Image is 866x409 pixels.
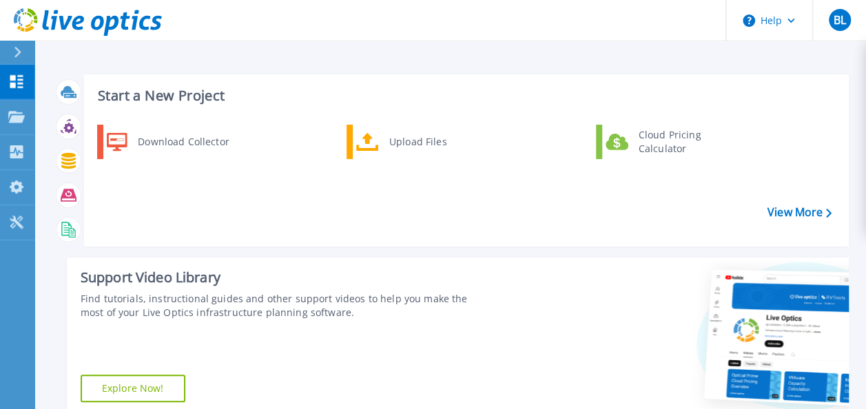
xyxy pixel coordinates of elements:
span: BL [833,14,845,25]
div: Find tutorials, instructional guides and other support videos to help you make the most of your L... [81,292,487,319]
a: Upload Files [347,125,488,159]
a: Explore Now! [81,375,185,402]
a: View More [767,206,832,219]
div: Support Video Library [81,269,487,286]
div: Cloud Pricing Calculator [632,128,734,156]
div: Download Collector [131,128,235,156]
a: Cloud Pricing Calculator [596,125,737,159]
div: Upload Files [382,128,484,156]
h3: Start a New Project [98,88,831,103]
a: Download Collector [97,125,238,159]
